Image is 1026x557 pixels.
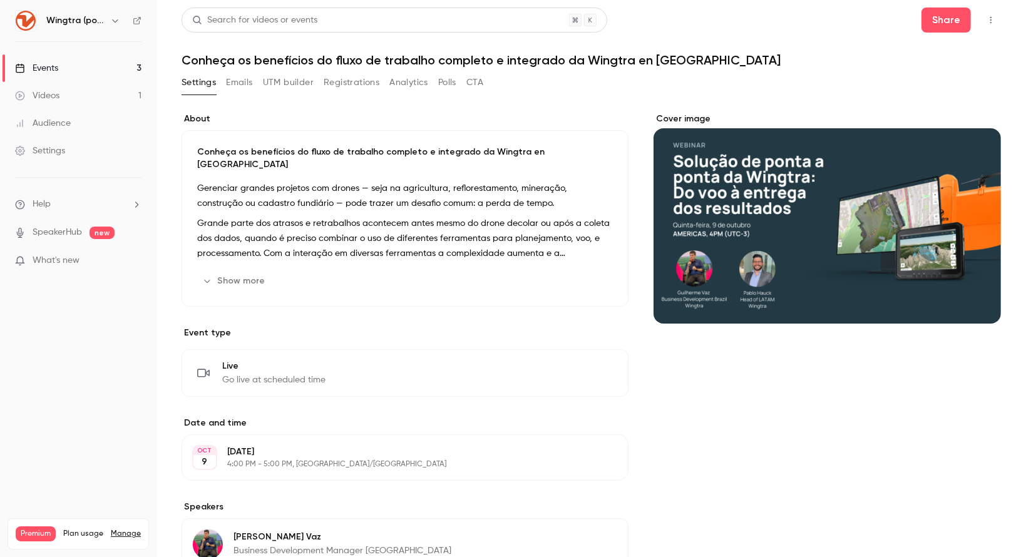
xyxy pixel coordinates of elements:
[263,73,314,93] button: UTM builder
[227,446,562,458] p: [DATE]
[33,198,51,211] span: Help
[233,544,451,557] p: Business Development Manager [GEOGRAPHIC_DATA]
[182,113,628,125] label: About
[182,501,628,513] label: Speakers
[182,327,628,339] p: Event type
[197,271,272,291] button: Show more
[90,227,115,239] span: new
[15,89,59,102] div: Videos
[193,446,216,455] div: OCT
[33,226,82,239] a: SpeakerHub
[222,360,326,372] span: Live
[202,456,208,468] p: 9
[197,181,613,211] p: Gerenciar grandes projetos com drones — seja na agricultura, reflorestamento, mineração, construç...
[46,14,105,27] h6: Wingtra (português)
[227,459,562,469] p: 4:00 PM - 5:00 PM, [GEOGRAPHIC_DATA]/[GEOGRAPHIC_DATA]
[438,73,456,93] button: Polls
[192,14,317,27] div: Search for videos or events
[63,529,103,539] span: Plan usage
[15,62,58,74] div: Events
[182,73,216,93] button: Settings
[15,117,71,130] div: Audience
[15,198,141,211] li: help-dropdown-opener
[226,73,252,93] button: Emails
[921,8,971,33] button: Share
[654,113,1001,324] section: Cover image
[16,526,56,541] span: Premium
[324,73,379,93] button: Registrations
[182,417,628,429] label: Date and time
[16,11,36,31] img: Wingtra (português)
[182,53,1001,68] h1: Conheça os benefícios do fluxo de trabalho completo e integrado da Wingtra en [GEOGRAPHIC_DATA]
[197,216,613,261] p: Grande parte dos atrasos e retrabalhos acontecem antes mesmo do drone decolar ou após a coleta do...
[466,73,483,93] button: CTA
[33,254,80,267] span: What's new
[654,113,1001,125] label: Cover image
[15,145,65,157] div: Settings
[197,146,613,171] p: Conheça os benefícios do fluxo de trabalho completo e integrado da Wingtra en [GEOGRAPHIC_DATA]
[389,73,428,93] button: Analytics
[222,374,326,386] span: Go live at scheduled time
[233,531,451,543] p: [PERSON_NAME] Vaz
[111,529,141,539] a: Manage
